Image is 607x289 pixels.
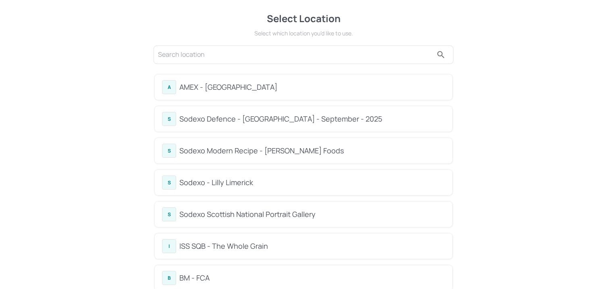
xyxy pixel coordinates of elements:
[179,272,445,283] div: BM - FCA
[162,144,176,158] div: S
[152,29,455,37] div: Select which location you’d like to use.
[433,47,449,63] button: search
[158,48,433,61] input: Search location
[179,145,445,156] div: Sodexo Modern Recipe - [PERSON_NAME] Foods
[179,82,445,93] div: AMEX - [GEOGRAPHIC_DATA]
[179,209,445,220] div: Sodexo Scottish National Portrait Gallery
[162,207,176,221] div: S
[152,11,455,26] div: Select Location
[179,241,445,252] div: ISS SQB - The Whole Grain
[162,239,176,253] div: I
[179,114,445,124] div: Sodexo Defence - [GEOGRAPHIC_DATA] - September - 2025
[162,80,176,94] div: A
[179,177,445,188] div: Sodexo - Lilly Limerick
[162,271,176,285] div: B
[162,175,176,190] div: S
[162,112,176,126] div: S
